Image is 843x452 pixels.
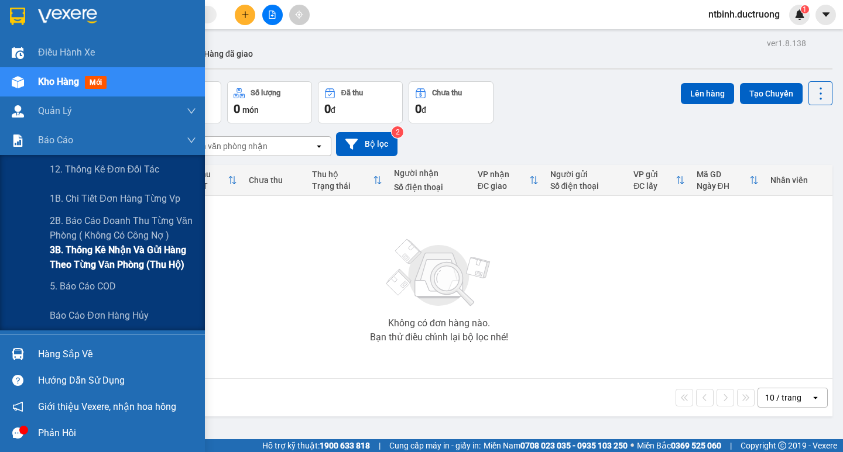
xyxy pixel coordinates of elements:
[803,5,807,13] span: 1
[341,89,363,97] div: Đã thu
[50,308,149,323] span: Báo cáo đơn hàng hủy
[388,319,490,328] div: Không có đơn hàng nào.
[633,181,675,191] div: ĐC lấy
[249,175,300,185] div: Chưa thu
[268,11,276,19] span: file-add
[421,105,426,115] span: đ
[38,425,196,442] div: Phản hồi
[50,191,180,206] span: 1B. Chi tiết đơn hàng từng vp
[12,375,23,386] span: question-circle
[697,181,750,191] div: Ngày ĐH
[12,47,24,59] img: warehouse-icon
[520,441,628,450] strong: 0708 023 035 - 0935 103 250
[12,76,24,88] img: warehouse-icon
[50,213,196,243] span: 2B. Báo cáo doanh thu từng văn phòng ( không có công nợ )
[681,83,734,104] button: Lên hàng
[630,443,634,448] span: ⚪️
[432,89,462,97] div: Chưa thu
[295,11,303,19] span: aim
[262,439,370,452] span: Hỗ trợ kỹ thuật:
[85,76,107,89] span: mới
[815,5,836,25] button: caret-down
[12,105,24,118] img: warehouse-icon
[699,7,789,22] span: ntbinh.ductruong
[306,165,388,196] th: Toggle SortBy
[740,83,803,104] button: Tạo Chuyến
[50,162,159,177] span: 12. Thống kê đơn đối tác
[38,133,73,147] span: Báo cáo
[12,134,24,147] img: solution-icon
[484,439,628,452] span: Miền Nam
[671,441,721,450] strong: 0369 525 060
[633,170,675,179] div: VP gửi
[38,76,79,87] span: Kho hàng
[34,42,143,73] span: 14 [PERSON_NAME], [PERSON_NAME]
[227,81,312,123] button: Số lượng0món
[379,439,381,452] span: |
[628,165,690,196] th: Toggle SortBy
[234,102,240,116] span: 0
[765,392,801,403] div: 10 / trang
[794,9,805,20] img: icon-new-feature
[381,232,498,314] img: svg+xml;base64,PHN2ZyBjbGFzcz0ibGlzdC1wbHVnX19zdmciIHhtbG5zPSJodHRwOi8vd3d3LnczLm9yZy8yMDAwL3N2Zy...
[550,170,622,179] div: Người gửi
[38,372,196,389] div: Hướng dẫn sử dụng
[262,5,283,25] button: file-add
[34,30,37,40] span: -
[38,45,95,60] span: Điều hành xe
[34,42,143,73] span: VP [PERSON_NAME] -
[50,243,196,272] span: 3B. Thống kê nhận và gửi hàng theo từng văn phòng (thu hộ)
[478,181,529,191] div: ĐC giao
[324,102,331,116] span: 0
[415,102,421,116] span: 0
[68,17,108,26] strong: HOTLINE :
[289,5,310,25] button: aim
[312,181,373,191] div: Trạng thái
[187,140,268,152] div: Chọn văn phòng nhận
[180,165,243,196] th: Toggle SortBy
[389,439,481,452] span: Cung cấp máy in - giấy in:
[73,80,125,89] span: 0379439295
[801,5,809,13] sup: 1
[320,441,370,450] strong: 1900 633 818
[187,106,196,116] span: down
[38,103,72,118] span: Quản Lý
[187,136,196,145] span: down
[25,6,151,15] strong: CÔNG TY VẬN TẢI ĐỨC TRƯỞNG
[550,181,622,191] div: Số điện thoại
[767,37,806,50] div: ver 1.8.138
[336,132,397,156] button: Bộ lọc
[194,40,262,68] button: Hàng đã giao
[730,439,732,452] span: |
[314,142,324,151] svg: open
[186,170,228,179] div: Đã thu
[312,170,373,179] div: Thu hộ
[821,9,831,20] span: caret-down
[697,170,750,179] div: Mã GD
[778,441,786,450] span: copyright
[38,399,176,414] span: Giới thiệu Vexere, nhận hoa hồng
[12,401,23,412] span: notification
[409,81,494,123] button: Chưa thu0đ
[394,168,466,178] div: Người nhận
[12,427,23,439] span: message
[12,348,24,360] img: warehouse-icon
[770,175,827,185] div: Nhân viên
[241,11,249,19] span: plus
[186,181,228,191] div: HTTT
[394,182,466,192] div: Số điện thoại
[811,393,820,402] svg: open
[691,165,765,196] th: Toggle SortBy
[637,439,721,452] span: Miền Bắc
[478,170,529,179] div: VP nhận
[36,80,125,89] span: cầu gọ -
[331,105,335,115] span: đ
[472,165,544,196] th: Toggle SortBy
[242,105,259,115] span: món
[235,5,255,25] button: plus
[370,333,508,342] div: Bạn thử điều chỉnh lại bộ lọc nhé!
[392,126,403,138] sup: 2
[251,89,280,97] div: Số lượng
[318,81,403,123] button: Đã thu0đ
[50,279,116,294] span: 5. Báo cáo COD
